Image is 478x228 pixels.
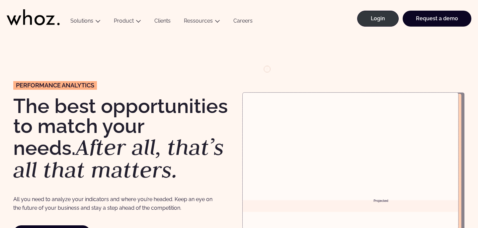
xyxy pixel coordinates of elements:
a: Login [357,11,399,27]
a: Ressources [184,18,213,24]
button: Product [107,18,148,27]
button: Solutions [64,18,107,27]
a: Request a demo [403,11,471,27]
p: All you need to analyze your indicators and where you’re headed. Keep an eye on the future of you... [13,195,213,212]
span: Performance analyTICs [16,82,94,88]
button: Ressources [177,18,227,27]
a: Clients [148,18,177,27]
a: Careers [227,18,259,27]
h1: The best opportunities to match your needs. [13,96,236,181]
em: After all, that’s all that matters. [13,132,224,184]
a: Product [114,18,134,24]
g: Projected [374,199,388,202]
